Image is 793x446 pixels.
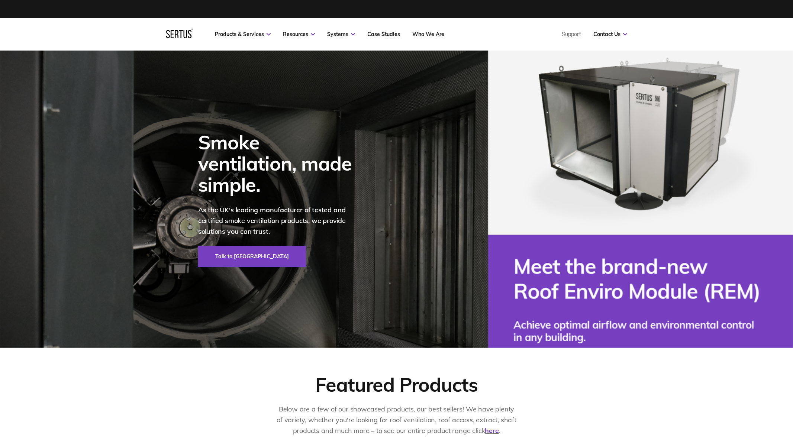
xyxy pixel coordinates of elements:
[485,426,499,435] a: here
[215,31,271,38] a: Products & Services
[327,31,355,38] a: Systems
[367,31,400,38] a: Case Studies
[562,31,581,38] a: Support
[276,404,518,436] p: Below are a few of our showcased products, our best sellers! We have plenty of variety, whether y...
[198,246,306,267] a: Talk to [GEOGRAPHIC_DATA]
[593,31,627,38] a: Contact Us
[283,31,315,38] a: Resources
[412,31,444,38] a: Who We Are
[198,132,362,195] div: Smoke ventilation, made simple.
[198,205,362,237] p: As the UK's leading manufacturer of tested and certified smoke ventilation products, we provide s...
[315,372,477,397] div: Featured Products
